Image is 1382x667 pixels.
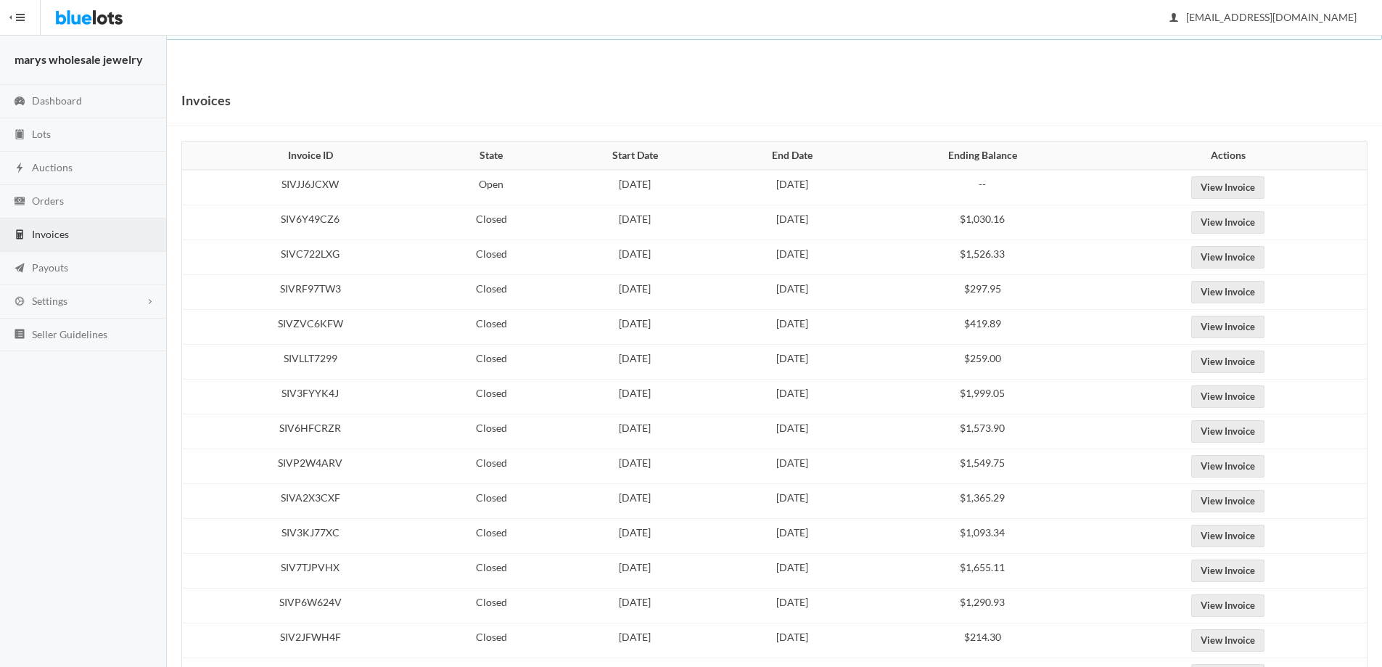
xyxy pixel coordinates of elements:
[717,519,868,554] td: [DATE]
[12,328,27,342] ion-icon: list box
[32,228,69,240] span: Invoices
[867,310,1098,345] td: $419.89
[553,170,717,205] td: [DATE]
[182,589,430,623] td: SIVP6W624V
[430,414,553,449] td: Closed
[181,89,231,111] h1: Invoices
[717,345,868,380] td: [DATE]
[12,162,27,176] ion-icon: flash
[32,195,64,207] span: Orders
[867,554,1098,589] td: $1,655.11
[182,240,430,275] td: SIVC722LXG
[717,414,868,449] td: [DATE]
[717,380,868,414] td: [DATE]
[867,240,1098,275] td: $1,526.33
[867,484,1098,519] td: $1,365.29
[1191,525,1264,547] a: View Invoice
[32,128,51,140] span: Lots
[867,519,1098,554] td: $1,093.34
[182,519,430,554] td: SIV3KJ77XC
[182,205,430,240] td: SIV6Y49CZ6
[717,240,868,275] td: [DATE]
[12,262,27,276] ion-icon: paper plane
[717,554,868,589] td: [DATE]
[717,275,868,310] td: [DATE]
[32,328,107,340] span: Seller Guidelines
[717,589,868,623] td: [DATE]
[430,623,553,658] td: Closed
[182,554,430,589] td: SIV7TJPVHX
[867,449,1098,484] td: $1,549.75
[430,310,553,345] td: Closed
[182,170,430,205] td: SIVJJ6JCXW
[1191,629,1264,652] a: View Invoice
[717,623,868,658] td: [DATE]
[553,589,717,623] td: [DATE]
[32,261,68,274] span: Payouts
[553,484,717,519] td: [DATE]
[430,589,553,623] td: Closed
[1098,142,1367,171] th: Actions
[182,345,430,380] td: SIVLLT7299
[867,205,1098,240] td: $1,030.16
[867,142,1098,171] th: Ending Balance
[553,310,717,345] td: [DATE]
[553,414,717,449] td: [DATE]
[867,170,1098,205] td: --
[182,449,430,484] td: SIVP2W4ARV
[430,449,553,484] td: Closed
[717,142,868,171] th: End Date
[1191,385,1264,408] a: View Invoice
[717,449,868,484] td: [DATE]
[182,623,430,658] td: SIV2JFWH4F
[430,519,553,554] td: Closed
[867,623,1098,658] td: $214.30
[553,554,717,589] td: [DATE]
[1191,316,1264,338] a: View Invoice
[1191,490,1264,512] a: View Invoice
[553,205,717,240] td: [DATE]
[1191,420,1264,443] a: View Invoice
[430,205,553,240] td: Closed
[553,623,717,658] td: [DATE]
[717,205,868,240] td: [DATE]
[430,554,553,589] td: Closed
[553,275,717,310] td: [DATE]
[430,275,553,310] td: Closed
[553,345,717,380] td: [DATE]
[182,310,430,345] td: SIVZVC6KFW
[12,128,27,142] ion-icon: clipboard
[867,589,1098,623] td: $1,290.93
[430,240,553,275] td: Closed
[1191,176,1264,199] a: View Invoice
[553,449,717,484] td: [DATE]
[1167,12,1181,25] ion-icon: person
[1191,560,1264,582] a: View Invoice
[182,142,430,171] th: Invoice ID
[717,484,868,519] td: [DATE]
[1191,211,1264,234] a: View Invoice
[430,345,553,380] td: Closed
[32,94,82,107] span: Dashboard
[32,161,73,173] span: Auctions
[867,380,1098,414] td: $1,999.05
[867,345,1098,380] td: $259.00
[182,484,430,519] td: SIVA2X3CXF
[717,310,868,345] td: [DATE]
[1191,246,1264,269] a: View Invoice
[1191,594,1264,617] a: View Invoice
[430,142,553,171] th: State
[15,52,143,66] strong: marys wholesale jewelry
[12,95,27,109] ion-icon: speedometer
[12,195,27,209] ion-icon: cash
[1191,455,1264,478] a: View Invoice
[182,380,430,414] td: SIV3FYYK4J
[182,414,430,449] td: SIV6HFCRZR
[1191,351,1264,373] a: View Invoice
[12,295,27,309] ion-icon: cog
[430,484,553,519] td: Closed
[1191,281,1264,303] a: View Invoice
[553,519,717,554] td: [DATE]
[1170,11,1357,23] span: [EMAIL_ADDRESS][DOMAIN_NAME]
[12,229,27,242] ion-icon: calculator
